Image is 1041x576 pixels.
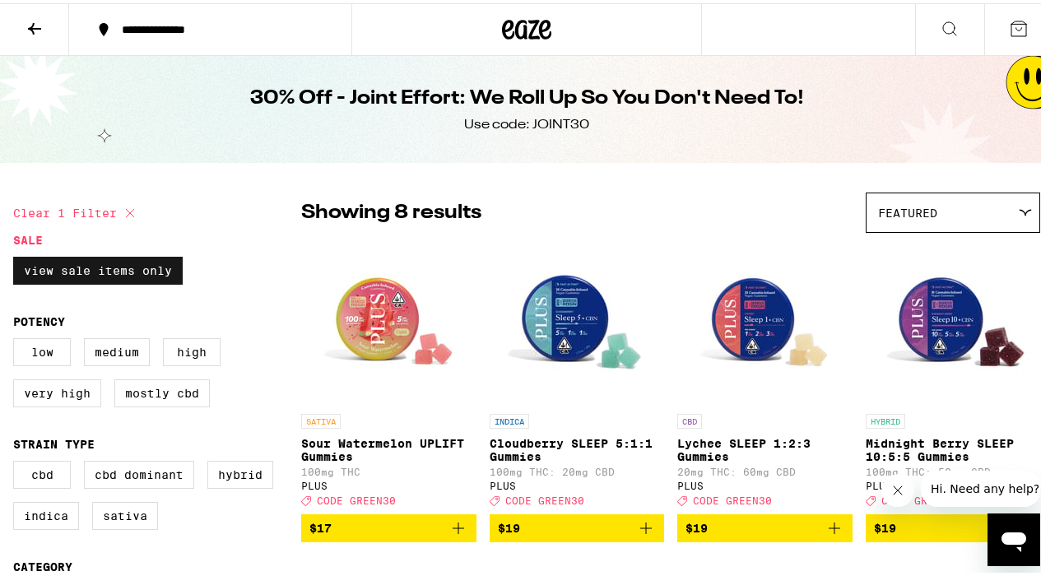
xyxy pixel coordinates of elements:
[250,81,804,109] h1: 30% Off - Joint Effort: We Roll Up So You Don't Need To!
[677,411,702,425] p: CBD
[317,492,396,503] span: CODE GREEN30
[490,463,665,474] p: 100mg THC: 20mg CBD
[301,434,476,460] p: Sour Watermelon UPLIFT Gummies
[490,477,665,488] div: PLUS
[13,335,71,363] label: Low
[92,499,158,527] label: Sativa
[490,238,665,511] a: Open page for Cloudberry SLEEP 5:1:1 Gummies from PLUS
[114,376,210,404] label: Mostly CBD
[881,471,914,504] iframe: Close message
[505,492,584,503] span: CODE GREEN30
[301,511,476,539] button: Add to bag
[677,477,853,488] div: PLUS
[13,189,140,230] button: Clear 1 filter
[871,238,1035,402] img: PLUS - Midnight Berry SLEEP 10:5:5 Gummies
[490,511,665,539] button: Add to bag
[84,335,150,363] label: Medium
[677,238,853,511] a: Open page for Lychee SLEEP 1:2:3 Gummies from PLUS
[677,434,853,460] p: Lychee SLEEP 1:2:3 Gummies
[866,411,905,425] p: HYBRID
[866,463,1041,474] p: 100mg THC: 50mg CBD
[866,238,1041,511] a: Open page for Midnight Berry SLEEP 10:5:5 Gummies from PLUS
[309,518,332,532] span: $17
[495,238,659,402] img: PLUS - Cloudberry SLEEP 5:1:1 Gummies
[301,477,476,488] div: PLUS
[878,203,937,216] span: Featured
[301,196,481,224] p: Showing 8 results
[874,518,896,532] span: $19
[306,238,471,402] img: PLUS - Sour Watermelon UPLIFT Gummies
[685,518,708,532] span: $19
[13,376,101,404] label: Very High
[693,492,772,503] span: CODE GREEN30
[13,458,71,485] label: CBD
[207,458,273,485] label: Hybrid
[866,434,1041,460] p: Midnight Berry SLEEP 10:5:5 Gummies
[13,253,183,281] label: View Sale Items Only
[301,411,341,425] p: SATIVA
[866,477,1041,488] div: PLUS
[988,510,1040,563] iframe: Button to launch messaging window
[464,113,589,131] div: Use code: JOINT30
[13,499,79,527] label: Indica
[490,434,665,460] p: Cloudberry SLEEP 5:1:1 Gummies
[866,511,1041,539] button: Add to bag
[301,238,476,511] a: Open page for Sour Watermelon UPLIFT Gummies from PLUS
[13,312,65,325] legend: Potency
[490,411,529,425] p: INDICA
[677,463,853,474] p: 20mg THC: 60mg CBD
[921,467,1040,504] iframe: Message from company
[13,557,72,570] legend: Category
[13,434,95,448] legend: Strain Type
[84,458,194,485] label: CBD Dominant
[301,463,476,474] p: 100mg THC
[13,230,43,244] legend: Sale
[677,511,853,539] button: Add to bag
[682,238,847,402] img: PLUS - Lychee SLEEP 1:2:3 Gummies
[163,335,221,363] label: High
[498,518,520,532] span: $19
